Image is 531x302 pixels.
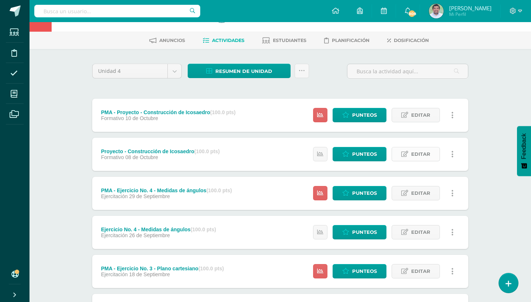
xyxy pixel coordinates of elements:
span: 808 [408,10,416,18]
span: Resumen de unidad [215,64,272,78]
span: Estudiantes [273,38,306,43]
strong: (100.0 pts) [191,226,216,232]
span: Actividades [212,38,244,43]
input: Busca la actividad aquí... [347,64,468,78]
span: Editar [411,186,430,200]
span: Formativo [101,154,124,160]
span: Formativo [101,115,124,121]
a: Punteos [333,108,386,122]
span: Ejercitación [101,271,128,277]
input: Busca un usuario... [34,5,200,17]
span: Editar [411,108,430,122]
span: Editar [411,264,430,278]
strong: (100.0 pts) [206,187,232,193]
strong: (100.0 pts) [194,148,220,154]
img: 8512c19bb1a7e343054284e08b85158d.png [429,4,444,18]
span: Ejercitación [101,193,128,199]
a: Punteos [333,225,386,239]
span: Punteos [352,108,377,122]
span: Punteos [352,264,377,278]
div: PMA - Proyecto - Construcción de Icosaedro [101,109,236,115]
a: Resumen de unidad [188,64,291,78]
span: Unidad 4 [98,64,162,78]
a: Punteos [333,264,386,278]
span: 08 de Octubre [125,154,158,160]
span: 26 de Septiembre [129,232,170,238]
a: Actividades [203,35,244,46]
a: Estudiantes [262,35,306,46]
span: Feedback [521,133,527,159]
a: Planificación [324,35,369,46]
span: Planificación [332,38,369,43]
span: [PERSON_NAME] [449,4,492,12]
span: Dosificación [394,38,429,43]
span: 10 de Octubre [125,115,158,121]
span: Punteos [352,186,377,200]
div: PMA - Ejercicio No. 3 - Plano cartesiano [101,266,224,271]
span: Mi Perfil [449,11,492,17]
span: 29 de Septiembre [129,193,170,199]
div: PMA - Ejercicio No. 4 - Medidas de ángulos [101,187,232,193]
a: Punteos [333,147,386,161]
strong: (100.0 pts) [210,109,236,115]
span: Ejercitación [101,232,128,238]
strong: (100.0 pts) [198,266,224,271]
span: Editar [411,225,430,239]
button: Feedback - Mostrar encuesta [517,126,531,176]
a: Punteos [333,186,386,200]
span: Punteos [352,147,377,161]
span: Editar [411,147,430,161]
span: Anuncios [159,38,185,43]
a: Anuncios [149,35,185,46]
div: Ejercicio No. 4 - Medidas de ángulos [101,226,216,232]
a: Dosificación [387,35,429,46]
div: Proyecto - Construcción de Icosaedro [101,148,220,154]
a: Unidad 4 [93,64,181,78]
span: 18 de Septiembre [129,271,170,277]
span: Punteos [352,225,377,239]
